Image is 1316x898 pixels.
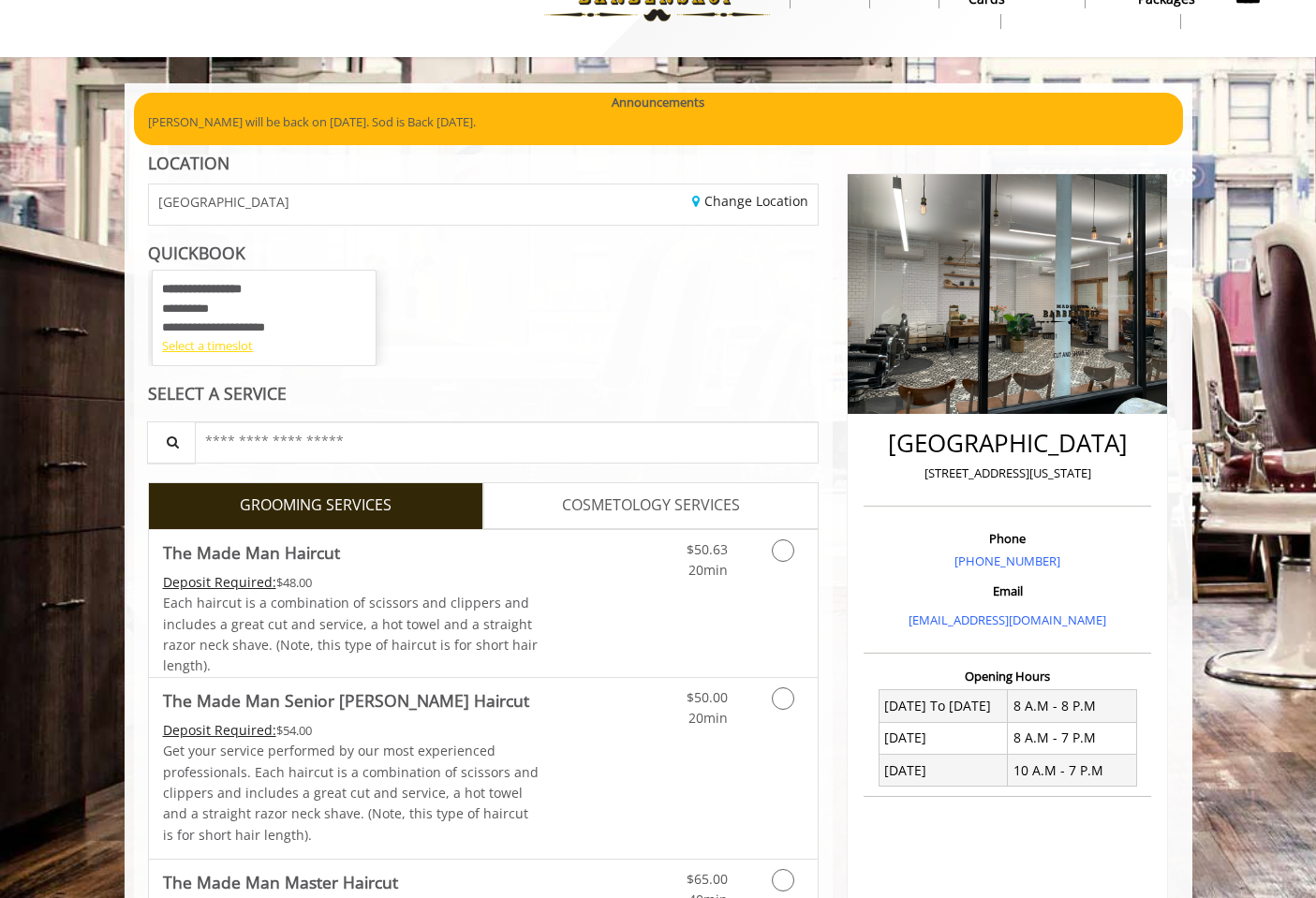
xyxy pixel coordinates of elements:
td: 8 A.M - 8 P.M [1008,690,1137,722]
div: $48.00 [163,572,540,593]
button: Service Search [147,421,196,464]
b: The Made Man Senior [PERSON_NAME] Haircut [163,687,529,714]
div: Select a timeslot [162,336,366,356]
span: [GEOGRAPHIC_DATA] [158,195,289,209]
span: This service needs some Advance to be paid before we block your appointment [163,721,276,739]
div: $54.00 [163,720,540,741]
span: $65.00 [687,870,728,888]
td: [DATE] [879,722,1008,754]
h3: Phone [868,532,1146,545]
a: [EMAIL_ADDRESS][DOMAIN_NAME] [909,611,1106,628]
b: QUICKBOOK [148,242,245,264]
td: [DATE] [879,755,1008,787]
h3: Opening Hours [864,670,1151,683]
span: GROOMING SERVICES [240,493,392,518]
span: Each haircut is a combination of scissors and clippers and includes a great cut and service, a ho... [163,594,538,674]
span: COSMETOLOGY SERVICES [562,493,740,518]
a: Change Location [692,192,808,210]
p: [PERSON_NAME] will be back on [DATE]. Sod is Back [DATE]. [148,112,1169,132]
div: SELECT A SERVICE [148,385,820,403]
span: This service needs some Advance to be paid before we block your appointment [163,573,276,591]
span: 20min [688,561,728,579]
b: Announcements [612,93,704,112]
p: [STREET_ADDRESS][US_STATE] [868,464,1146,483]
span: $50.00 [687,688,728,706]
b: LOCATION [148,152,229,174]
b: The Made Man Haircut [163,539,340,566]
span: 20min [688,709,728,727]
h2: [GEOGRAPHIC_DATA] [868,430,1146,457]
span: $50.63 [687,540,728,558]
td: 10 A.M - 7 P.M [1008,755,1137,787]
p: Get your service performed by our most experienced professionals. Each haircut is a combination o... [163,741,540,846]
a: [PHONE_NUMBER] [954,552,1060,569]
td: [DATE] To [DATE] [879,690,1008,722]
h3: Email [868,584,1146,597]
td: 8 A.M - 7 P.M [1008,722,1137,754]
b: The Made Man Master Haircut [163,869,398,895]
